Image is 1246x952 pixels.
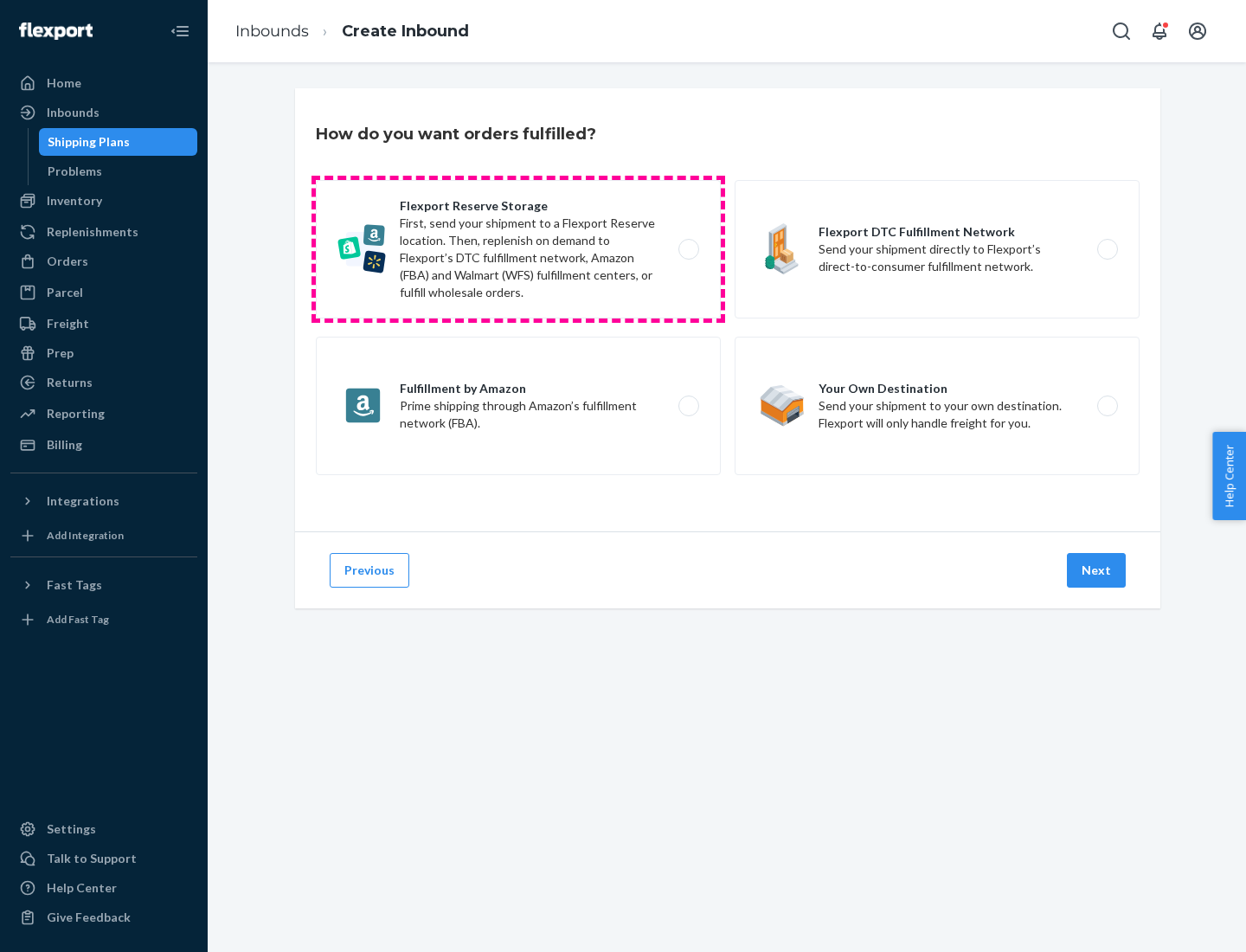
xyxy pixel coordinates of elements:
div: Parcel [47,284,83,301]
a: Help Center [10,874,197,902]
div: Talk to Support [47,850,137,867]
a: Add Integration [10,522,197,550]
div: Returns [47,374,93,391]
div: Shipping Plans [48,133,130,151]
a: Parcel [10,279,197,306]
button: Previous [330,553,409,588]
div: Add Integration [47,528,124,543]
img: Flexport logo [19,23,93,40]
a: Replenishments [10,218,197,246]
a: Problems [39,158,198,185]
button: Integrations [10,487,197,515]
div: Inventory [47,192,102,209]
a: Freight [10,310,197,338]
div: Settings [47,820,96,838]
a: Add Fast Tag [10,606,197,634]
button: Open notifications [1142,14,1177,48]
a: Home [10,69,197,97]
button: Open Search Box [1104,14,1139,48]
div: Orders [47,253,88,270]
a: Returns [10,369,197,396]
a: Shipping Plans [39,128,198,156]
div: Billing [47,436,82,453]
div: Give Feedback [47,909,131,926]
button: Help Center [1212,432,1246,520]
div: Problems [48,163,102,180]
a: Inventory [10,187,197,215]
div: Add Fast Tag [47,612,109,627]
div: Prep [47,344,74,362]
button: Give Feedback [10,904,197,931]
div: Replenishments [47,223,138,241]
button: Next [1067,553,1126,588]
button: Open account menu [1180,14,1215,48]
a: Inbounds [10,99,197,126]
a: Reporting [10,400,197,428]
ol: breadcrumbs [222,6,483,57]
div: Inbounds [47,104,100,121]
a: Inbounds [235,22,309,41]
a: Talk to Support [10,845,197,872]
div: Home [47,74,81,92]
div: Help Center [47,879,117,897]
a: Settings [10,815,197,843]
button: Close Navigation [163,14,197,48]
a: Create Inbound [342,22,469,41]
a: Prep [10,339,197,367]
div: Integrations [47,492,119,510]
a: Billing [10,431,197,459]
div: Freight [47,315,89,332]
button: Fast Tags [10,571,197,599]
a: Orders [10,248,197,275]
h3: How do you want orders fulfilled? [316,123,596,145]
div: Reporting [47,405,105,422]
div: Fast Tags [47,576,102,594]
